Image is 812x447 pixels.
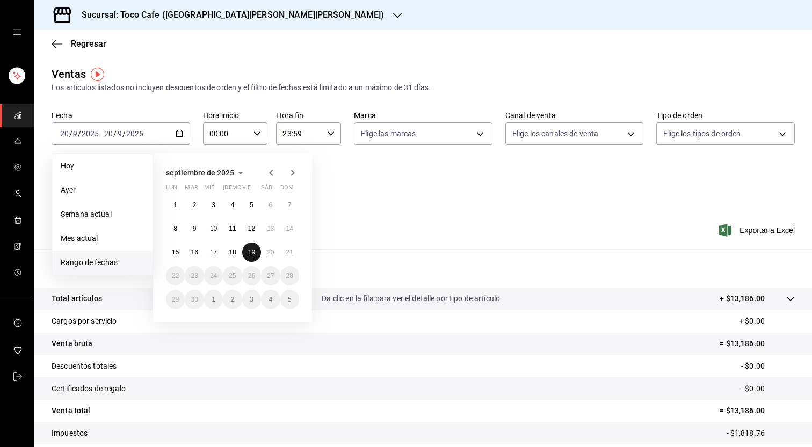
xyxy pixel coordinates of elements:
[185,266,204,285] button: 23 de septiembre de 2025
[52,405,90,416] p: Venta total
[656,112,795,119] label: Tipo de orden
[280,219,299,238] button: 14 de septiembre de 2025
[280,195,299,215] button: 7 de septiembre de 2025
[280,184,294,195] abbr: domingo
[229,225,236,232] abbr: 11 de septiembre de 2025
[288,201,292,209] abbr: 7 de septiembre de 2025
[52,293,102,304] p: Total artículos
[248,272,255,280] abbr: 26 de septiembre de 2025
[322,293,500,304] p: Da clic en la fila para ver el detalle por tipo de artículo
[212,296,215,303] abbr: 1 de octubre de 2025
[122,129,126,138] span: /
[185,219,204,238] button: 9 de septiembre de 2025
[52,428,88,439] p: Impuestos
[250,201,253,209] abbr: 5 de septiembre de 2025
[52,361,117,372] p: Descuentos totales
[203,112,268,119] label: Hora inicio
[61,185,144,196] span: Ayer
[261,219,280,238] button: 13 de septiembre de 2025
[229,248,236,256] abbr: 18 de septiembre de 2025
[242,290,261,309] button: 3 de octubre de 2025
[204,290,223,309] button: 1 de octubre de 2025
[172,272,179,280] abbr: 22 de septiembre de 2025
[231,201,235,209] abbr: 4 de septiembre de 2025
[261,243,280,262] button: 20 de septiembre de 2025
[741,383,795,394] p: - $0.00
[505,112,644,119] label: Canal de venta
[223,290,242,309] button: 2 de octubre de 2025
[210,272,217,280] abbr: 24 de septiembre de 2025
[60,129,69,138] input: --
[172,296,179,303] abbr: 29 de septiembre de 2025
[166,184,177,195] abbr: lunes
[261,184,272,195] abbr: sábado
[741,361,795,372] p: - $0.00
[354,112,492,119] label: Marca
[721,224,795,237] button: Exportar a Excel
[52,112,190,119] label: Fecha
[212,201,215,209] abbr: 3 de septiembre de 2025
[269,201,272,209] abbr: 6 de septiembre de 2025
[52,338,92,349] p: Venta bruta
[61,209,144,220] span: Semana actual
[52,39,106,49] button: Regresar
[280,290,299,309] button: 5 de octubre de 2025
[166,166,247,179] button: septiembre de 2025
[248,248,255,256] abbr: 19 de septiembre de 2025
[173,225,177,232] abbr: 8 de septiembre de 2025
[286,225,293,232] abbr: 14 de septiembre de 2025
[69,129,73,138] span: /
[104,129,113,138] input: --
[720,405,795,416] p: = $13,186.00
[204,266,223,285] button: 24 de septiembre de 2025
[52,262,795,275] p: Resumen
[100,129,103,138] span: -
[191,272,198,280] abbr: 23 de septiembre de 2025
[172,248,179,256] abbr: 15 de septiembre de 2025
[242,243,261,262] button: 19 de septiembre de 2025
[91,68,104,81] img: Tooltip marker
[242,195,261,215] button: 5 de septiembre de 2025
[223,195,242,215] button: 4 de septiembre de 2025
[267,225,274,232] abbr: 13 de septiembre de 2025
[727,428,795,439] p: - $1,818.76
[81,129,99,138] input: ----
[204,243,223,262] button: 17 de septiembre de 2025
[210,225,217,232] abbr: 10 de septiembre de 2025
[52,316,117,327] p: Cargos por servicio
[52,66,86,82] div: Ventas
[223,219,242,238] button: 11 de septiembre de 2025
[166,266,185,285] button: 22 de septiembre de 2025
[78,129,81,138] span: /
[267,248,274,256] abbr: 20 de septiembre de 2025
[223,266,242,285] button: 25 de septiembre de 2025
[113,129,117,138] span: /
[204,195,223,215] button: 3 de septiembre de 2025
[269,296,272,303] abbr: 4 de octubre de 2025
[71,39,106,49] span: Regresar
[185,290,204,309] button: 30 de septiembre de 2025
[248,225,255,232] abbr: 12 de septiembre de 2025
[185,184,198,195] abbr: martes
[166,195,185,215] button: 1 de septiembre de 2025
[52,82,795,93] div: Los artículos listados no incluyen descuentos de orden y el filtro de fechas está limitado a un m...
[286,272,293,280] abbr: 28 de septiembre de 2025
[242,219,261,238] button: 12 de septiembre de 2025
[193,201,197,209] abbr: 2 de septiembre de 2025
[231,296,235,303] abbr: 2 de octubre de 2025
[261,195,280,215] button: 6 de septiembre de 2025
[166,219,185,238] button: 8 de septiembre de 2025
[361,128,416,139] span: Elige las marcas
[185,195,204,215] button: 2 de septiembre de 2025
[267,272,274,280] abbr: 27 de septiembre de 2025
[191,296,198,303] abbr: 30 de septiembre de 2025
[286,248,293,256] abbr: 21 de septiembre de 2025
[210,248,217,256] abbr: 17 de septiembre de 2025
[280,266,299,285] button: 28 de septiembre de 2025
[52,383,126,394] p: Certificados de regalo
[73,129,78,138] input: --
[250,296,253,303] abbr: 3 de octubre de 2025
[73,9,385,21] h3: Sucursal: Toco Cafe ([GEOGRAPHIC_DATA][PERSON_NAME][PERSON_NAME])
